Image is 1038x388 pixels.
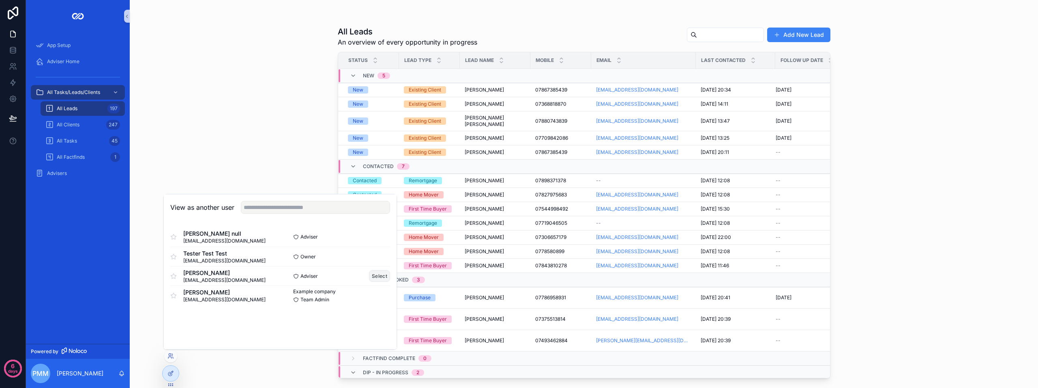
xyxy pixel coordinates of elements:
a: Adviser Home [31,54,125,69]
a: New [348,134,394,142]
span: 07719046505 [535,220,567,226]
span: Lead Type [404,57,431,64]
span: -- [776,262,781,269]
a: [DATE] [776,294,839,301]
span: [PERSON_NAME] [465,337,504,344]
a: [EMAIL_ADDRESS][DOMAIN_NAME] [596,316,678,322]
span: [PERSON_NAME] [465,262,504,269]
span: 07375513814 [535,316,566,322]
div: Existing Client [409,134,441,142]
span: Email [596,57,611,64]
span: [DATE] 12:08 [701,248,730,255]
a: -- [776,248,839,255]
a: [EMAIL_ADDRESS][DOMAIN_NAME] [596,118,691,124]
a: [PERSON_NAME] [PERSON_NAME] [465,115,525,128]
span: [DATE] [776,87,791,93]
a: First Time Buyer [404,316,455,323]
a: [PERSON_NAME] [465,87,525,93]
a: [EMAIL_ADDRESS][DOMAIN_NAME] [596,87,678,93]
span: 07827975683 [535,192,567,198]
a: 0778580899 [535,248,586,255]
a: [DATE] 12:08 [701,220,770,226]
div: New [353,134,363,142]
span: 07867385439 [535,87,567,93]
span: Status [348,57,368,64]
span: 07306657179 [535,234,566,241]
a: 07867385439 [535,87,586,93]
p: 6 [11,362,15,370]
a: [EMAIL_ADDRESS][DOMAIN_NAME] [596,294,678,301]
span: Lead Name [465,57,494,64]
span: [PERSON_NAME] [465,248,504,255]
a: [PERSON_NAME] [465,101,525,107]
span: 07867385439 [535,149,567,156]
span: All Tasks [57,138,77,144]
span: -- [776,234,781,241]
a: -- [776,192,839,198]
div: 5 [382,72,385,79]
a: First Time Buyer [404,337,455,344]
a: -- [776,149,839,156]
span: [DATE] 12:08 [701,177,730,184]
a: [DATE] 11:46 [701,262,770,269]
a: [EMAIL_ADDRESS][DOMAIN_NAME] [596,87,691,93]
span: Adviser Home [47,58,79,65]
span: 07880743839 [535,118,567,124]
a: [DATE] [776,87,839,93]
span: 07843810278 [535,262,567,269]
span: -- [776,149,781,156]
a: [DATE] 13:25 [701,135,770,141]
a: New [348,100,394,108]
a: 07493462884 [535,337,586,344]
a: All Factfinds1 [41,150,125,164]
a: 07306657179 [535,234,586,241]
a: Home Mover [404,234,455,241]
span: Contacted [363,163,394,170]
div: First Time Buyer [409,205,447,213]
span: Team Admin [300,296,329,303]
div: Remortgage [409,177,437,184]
a: [PERSON_NAME] [465,192,525,198]
div: Existing Client [409,117,441,125]
span: [DATE] 22:00 [701,234,731,241]
span: Owner [300,254,316,260]
span: [PERSON_NAME] [465,206,504,212]
span: -- [776,192,781,198]
span: -- [776,316,781,322]
span: [PERSON_NAME] [465,316,504,322]
a: Contacted [348,177,394,184]
span: [PERSON_NAME] null [183,230,266,238]
a: -- [776,316,839,322]
a: [DATE] 20:39 [701,337,770,344]
a: -- [776,177,839,184]
span: App Setup [47,42,71,49]
div: 3 [417,277,420,283]
a: [PERSON_NAME] [465,177,525,184]
div: Home Mover [409,191,439,198]
span: [PERSON_NAME] [465,177,504,184]
span: New [363,72,374,79]
span: [DATE] 13:25 [701,135,729,141]
span: [DATE] [776,135,791,141]
span: [PERSON_NAME] [465,87,504,93]
a: [PERSON_NAME] [465,316,525,322]
span: Adviser [300,234,318,240]
a: Remortgage [404,177,455,184]
a: [EMAIL_ADDRESS][DOMAIN_NAME] [596,262,678,269]
span: [DATE] 14:11 [701,101,728,107]
a: [DATE] 20:41 [701,294,770,301]
a: [EMAIL_ADDRESS][DOMAIN_NAME] [596,149,691,156]
span: [DATE] [776,294,791,301]
div: 197 [107,104,120,113]
a: [PERSON_NAME] [465,206,525,212]
a: -- [776,206,839,212]
a: [PERSON_NAME] [465,135,525,141]
a: New [348,149,394,156]
a: 07880743839 [535,118,586,124]
a: 07709842086 [535,135,586,141]
a: [EMAIL_ADDRESS][DOMAIN_NAME] [596,192,678,198]
a: [EMAIL_ADDRESS][DOMAIN_NAME] [596,248,678,255]
a: [DATE] 12:08 [701,177,770,184]
img: App logo [71,10,84,23]
a: Powered by [26,344,130,359]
